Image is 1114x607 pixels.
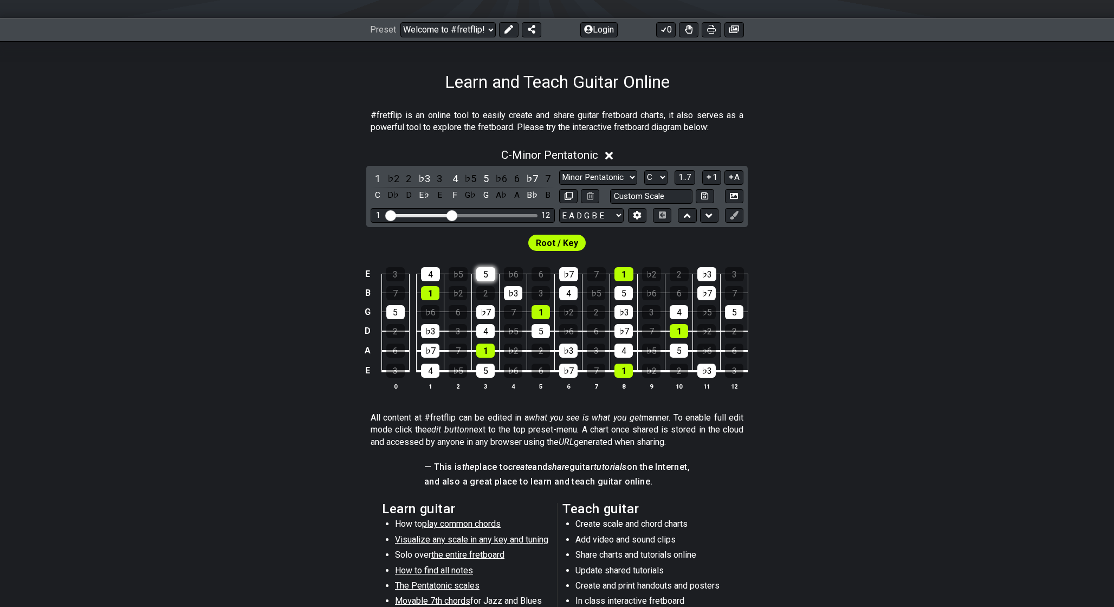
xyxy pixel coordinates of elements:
[370,24,396,35] span: Preset
[508,462,532,472] em: create
[479,188,493,203] div: toggle pitch class
[361,321,374,341] td: D
[504,324,522,338] div: ♭5
[417,188,431,203] div: toggle pitch class
[449,324,467,338] div: 3
[395,565,473,576] span: How to find all notes
[532,344,550,358] div: 2
[575,580,730,595] li: Create and print handouts and posters
[575,534,730,549] li: Add video and sound clips
[386,188,400,203] div: toggle pitch class
[587,364,605,378] div: 7
[527,380,555,392] th: 5
[725,324,743,338] div: 2
[395,596,470,606] span: Movable 7th chords
[610,380,638,392] th: 8
[678,172,691,182] span: 1..7
[653,208,671,223] button: Toggle horizontal chord view
[386,364,405,378] div: 3
[614,344,633,358] div: 4
[499,22,519,37] button: Edit Preset
[501,148,598,162] span: C - Minor Pentatonic
[432,171,446,186] div: toggle scale degree
[532,286,550,300] div: 3
[386,305,405,319] div: 5
[697,324,716,338] div: ♭2
[559,437,574,447] em: URL
[381,380,409,392] th: 0
[541,211,550,220] div: 12
[559,344,578,358] div: ♭3
[559,208,624,223] select: Tuning
[697,305,716,319] div: ♭5
[371,171,385,186] div: toggle scale degree
[386,286,405,300] div: 7
[504,267,523,281] div: ♭6
[702,22,721,37] button: Print
[476,305,495,319] div: ♭7
[562,503,732,515] h2: Teach guitar
[371,109,743,134] p: #fretflip is an online tool to easily create and share guitar fretboard charts, it also serves as...
[445,72,670,92] h1: Learn and Teach Guitar Online
[361,302,374,321] td: G
[444,380,472,392] th: 2
[449,286,467,300] div: ♭2
[548,462,569,472] em: share
[424,461,690,473] h4: — This is place to and guitar on the Internet,
[376,211,380,220] div: 1
[724,170,743,185] button: A
[559,170,637,185] select: Scale
[386,324,405,338] div: 2
[697,286,716,300] div: ♭7
[424,476,690,488] h4: and also a great place to learn and teach guitar online.
[582,380,610,392] th: 7
[400,22,496,37] select: Preset
[614,305,633,319] div: ♭3
[725,208,743,223] button: First click edit preset to enable marker editing
[431,550,504,560] span: the entire fretboard
[401,188,416,203] div: toggle pitch class
[642,286,660,300] div: ♭6
[532,267,550,281] div: 6
[725,305,743,319] div: 5
[587,305,605,319] div: 2
[670,324,688,338] div: 1
[500,380,527,392] th: 4
[725,344,743,358] div: 6
[395,580,480,591] span: The Pentatonic scales
[587,324,605,338] div: 6
[697,267,716,281] div: ♭3
[361,341,374,361] td: A
[587,344,605,358] div: 3
[670,344,688,358] div: 5
[361,360,374,381] td: E
[725,364,743,378] div: 3
[463,188,477,203] div: toggle pitch class
[559,189,578,204] button: Copy
[522,22,541,37] button: Share Preset
[670,305,688,319] div: 4
[494,188,508,203] div: toggle pitch class
[559,324,578,338] div: ♭6
[559,286,578,300] div: 4
[510,171,524,186] div: toggle scale degree
[529,412,642,423] em: what you see is what you get
[361,283,374,302] td: B
[395,518,549,533] li: How to
[504,286,522,300] div: ♭3
[386,267,405,281] div: 3
[581,189,599,204] button: Delete
[421,344,439,358] div: ♭7
[421,324,439,338] div: ♭3
[504,344,522,358] div: ♭2
[417,171,431,186] div: toggle scale degree
[532,305,550,319] div: 1
[417,380,444,392] th: 1
[401,171,416,186] div: toggle scale degree
[575,565,730,580] li: Update shared tutorials
[721,380,748,392] th: 12
[587,286,605,300] div: ♭5
[476,344,495,358] div: 1
[386,344,405,358] div: 6
[532,364,550,378] div: 6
